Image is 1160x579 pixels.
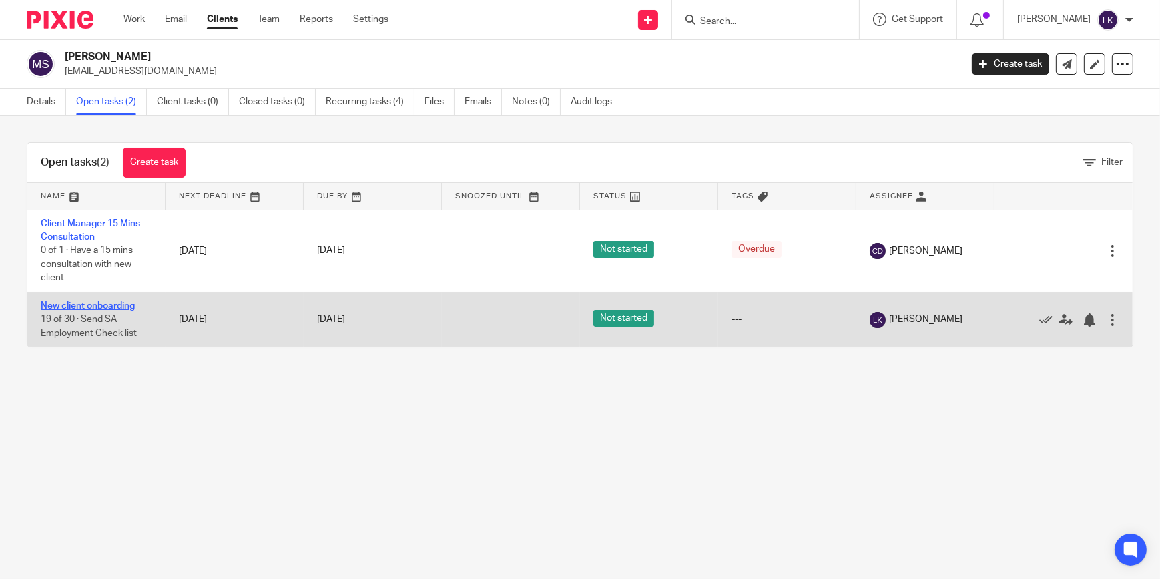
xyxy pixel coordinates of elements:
[123,13,145,26] a: Work
[65,50,774,64] h2: [PERSON_NAME]
[27,50,55,78] img: svg%3E
[593,192,627,200] span: Status
[317,246,345,256] span: [DATE]
[207,13,238,26] a: Clients
[97,157,109,168] span: (2)
[1097,9,1119,31] img: svg%3E
[27,89,66,115] a: Details
[593,310,654,327] span: Not started
[41,246,133,282] span: 0 of 1 · Have a 15 mins consultation with new client
[870,243,886,259] img: svg%3E
[732,313,843,326] div: ---
[889,244,962,258] span: [PERSON_NAME]
[41,156,109,170] h1: Open tasks
[166,210,304,292] td: [DATE]
[41,301,135,311] a: New client onboarding
[65,65,952,78] p: [EMAIL_ADDRESS][DOMAIN_NAME]
[455,192,525,200] span: Snoozed Until
[892,15,943,24] span: Get Support
[870,312,886,328] img: svg%3E
[1039,313,1059,326] a: Mark as done
[972,53,1049,75] a: Create task
[465,89,502,115] a: Emails
[27,11,93,29] img: Pixie
[41,315,137,338] span: 19 of 30 · Send SA Employment Check list
[512,89,561,115] a: Notes (0)
[41,219,140,242] a: Client Manager 15 Mins Consultation
[166,292,304,347] td: [DATE]
[326,89,414,115] a: Recurring tasks (4)
[889,313,962,326] span: [PERSON_NAME]
[732,192,754,200] span: Tags
[76,89,147,115] a: Open tasks (2)
[300,13,333,26] a: Reports
[165,13,187,26] a: Email
[1017,13,1091,26] p: [PERSON_NAME]
[123,148,186,178] a: Create task
[593,241,654,258] span: Not started
[317,315,345,325] span: [DATE]
[258,13,280,26] a: Team
[424,89,455,115] a: Files
[732,241,782,258] span: Overdue
[157,89,229,115] a: Client tasks (0)
[239,89,316,115] a: Closed tasks (0)
[699,16,819,28] input: Search
[353,13,388,26] a: Settings
[571,89,622,115] a: Audit logs
[1101,158,1123,167] span: Filter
